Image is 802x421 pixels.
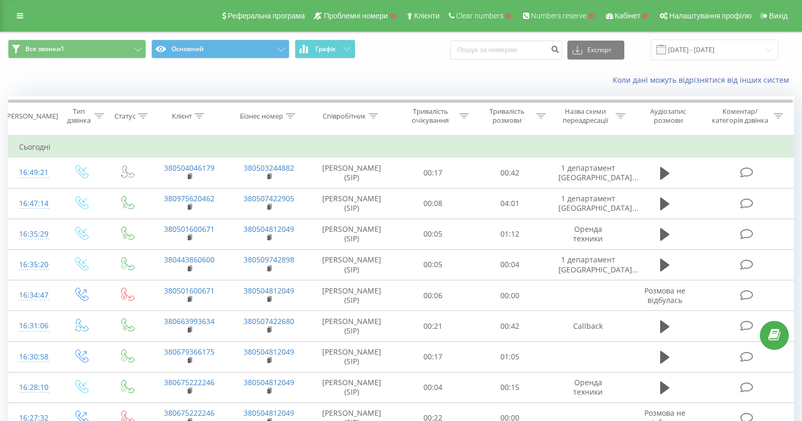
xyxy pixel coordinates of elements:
td: [PERSON_NAME] (SIP) [309,219,395,249]
a: 380501600671 [164,286,215,296]
td: 00:15 [471,372,548,403]
td: [PERSON_NAME] (SIP) [309,341,395,372]
div: 16:47:14 [19,193,47,214]
a: 380975620462 [164,193,215,203]
a: 380507422905 [244,193,294,203]
div: 16:49:21 [19,162,47,183]
div: Тривалість очікування [404,107,457,125]
td: [PERSON_NAME] (SIP) [309,158,395,188]
input: Пошук за номером [450,41,562,60]
div: Аудіозапис розмови [637,107,699,125]
a: 380501600671 [164,224,215,234]
a: 380675222246 [164,408,215,418]
a: 380675222246 [164,377,215,387]
span: Графік [315,45,336,53]
span: Клієнти [414,12,440,20]
td: 00:21 [395,311,471,341]
div: Клієнт [172,112,192,121]
div: Бізнес номер [240,112,283,121]
a: 380504812049 [244,408,294,418]
div: 16:35:20 [19,254,47,275]
td: 00:04 [471,249,548,280]
td: 01:05 [471,341,548,372]
a: 380504812049 [244,286,294,296]
a: 380504812049 [244,224,294,234]
div: 16:28:10 [19,377,47,398]
td: Оренда техники [548,372,627,403]
span: Кабінет [615,12,641,20]
td: 00:05 [395,249,471,280]
td: 00:04 [395,372,471,403]
td: 00:42 [471,158,548,188]
a: Коли дані можуть відрізнятися вiд інших систем [613,75,794,85]
td: 00:08 [395,188,471,219]
a: 380663993634 [164,316,215,326]
td: [PERSON_NAME] (SIP) [309,372,395,403]
a: 380504812049 [244,377,294,387]
td: 00:06 [395,280,471,311]
span: Розмова не відбулась [644,286,685,305]
span: 1 департамент [GEOGRAPHIC_DATA]... [558,254,639,274]
span: Вихід [769,12,788,20]
div: Коментар/категорія дзвінка [709,107,771,125]
span: Налаштування профілю [669,12,751,20]
div: Співробітник [323,112,366,121]
td: 01:12 [471,219,548,249]
span: Все звонки1 [25,45,64,53]
div: 16:34:47 [19,285,47,306]
td: 00:00 [471,280,548,311]
div: 16:31:06 [19,316,47,336]
div: 16:30:58 [19,347,47,367]
td: 00:17 [395,158,471,188]
span: Реферальна програма [228,12,305,20]
span: Проблемні номери [324,12,388,20]
a: 380504812049 [244,347,294,357]
div: Тип дзвінка [66,107,91,125]
a: 380503244882 [244,163,294,173]
a: 380509742898 [244,254,294,265]
td: 00:17 [395,341,471,372]
a: 380504046179 [164,163,215,173]
td: [PERSON_NAME] (SIP) [309,280,395,311]
div: Тривалість розмови [481,107,534,125]
div: Статус [114,112,136,121]
span: Numbers reserve [531,12,586,20]
div: [PERSON_NAME] [5,112,58,121]
button: Основний [151,40,289,58]
td: Сьогодні [8,136,794,158]
span: Clear numbers [456,12,504,20]
a: 380507422680 [244,316,294,326]
a: 380679366175 [164,347,215,357]
a: 380443860600 [164,254,215,265]
td: [PERSON_NAME] (SIP) [309,249,395,280]
td: Оренда техники [548,219,627,249]
div: 16:35:29 [19,224,47,244]
td: 00:05 [395,219,471,249]
td: [PERSON_NAME] (SIP) [309,311,395,341]
td: 00:42 [471,311,548,341]
td: Callback [548,311,627,341]
button: Графік [295,40,355,58]
span: 1 департамент [GEOGRAPHIC_DATA]... [558,163,639,182]
button: Експорт [567,41,624,60]
td: 04:01 [471,188,548,219]
span: 1 департамент [GEOGRAPHIC_DATA]... [558,193,639,213]
td: [PERSON_NAME] (SIP) [309,188,395,219]
button: Все звонки1 [8,40,146,58]
div: Назва схеми переадресації [558,107,613,125]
